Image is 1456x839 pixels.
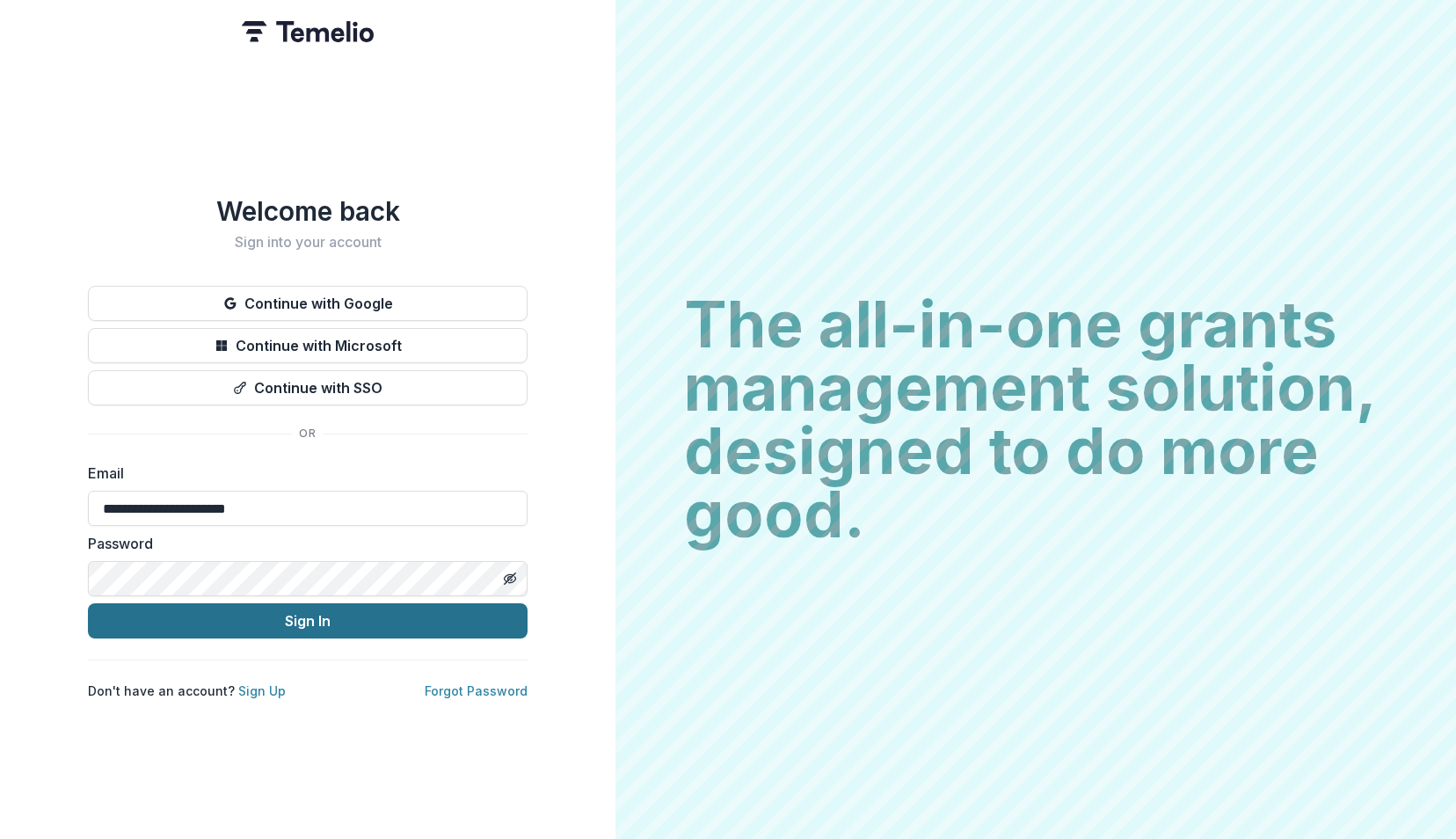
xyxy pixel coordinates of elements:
[425,683,528,698] a: Forgot Password
[88,682,286,700] p: Don't have an account?
[88,463,517,484] label: Email
[88,195,528,227] h1: Welcome back
[496,565,524,593] button: Toggle password visibility
[88,370,528,405] button: Continue with SSO
[88,533,517,554] label: Password
[242,21,374,42] img: Temelio
[88,286,528,321] button: Continue with Google
[238,683,286,698] a: Sign Up
[88,234,528,251] h2: Sign into your account
[88,328,528,363] button: Continue with Microsoft
[88,603,528,638] button: Sign In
